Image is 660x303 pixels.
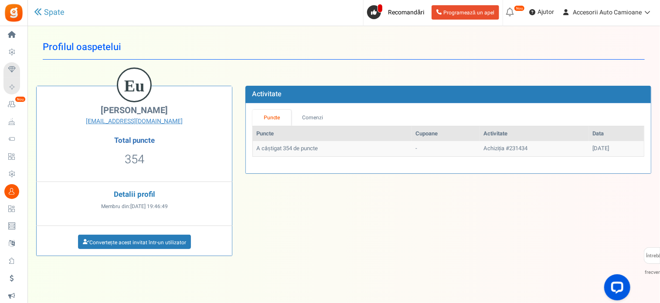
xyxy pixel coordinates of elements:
font: Activitate [252,89,282,99]
font: Nou [516,6,523,11]
font: Total puncte [114,135,155,146]
font: Activitate [483,129,507,138]
font: Convertește acest invitat într-un utilizator [89,238,186,246]
font: Membru din: [101,203,130,210]
font: Achiziția #231434 [483,144,528,152]
font: Eu [124,77,144,95]
font: - [415,144,417,152]
font: Comenzi [303,114,323,121]
i: Convertit [83,239,89,244]
font: Detalii profil [114,189,155,200]
font: Nou [17,97,24,102]
font: Programează un apel [443,9,494,17]
font: [PERSON_NAME] [101,104,168,117]
font: Recomandări [388,8,425,17]
font: Ajutor [538,7,554,17]
font: A câștigat 354 de puncte [256,144,318,152]
a: Convertește acest invitat într-un utilizator [78,235,191,249]
font: Profilul oaspetelui [43,40,121,54]
font: Data [592,129,604,138]
font: Puncte [264,114,280,121]
a: [EMAIL_ADDRESS][DOMAIN_NAME] [43,117,225,126]
font: [EMAIL_ADDRESS][DOMAIN_NAME] [86,117,183,126]
a: Programează un apel [432,5,499,20]
a: Comenzi [291,110,334,126]
a: Recomandări [367,5,429,19]
font: [DATE] [592,144,609,152]
font: Accesorii Auto Camioane [573,8,642,17]
font: [DATE] 19:46:49 [130,203,168,210]
a: Ajutor [526,5,558,19]
font: Cupoane [415,129,438,138]
font: Puncte [256,129,274,138]
img: Gratificație [4,3,24,23]
a: Nou [3,97,24,112]
a: Puncte [252,110,291,126]
font: 354 [125,151,144,168]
